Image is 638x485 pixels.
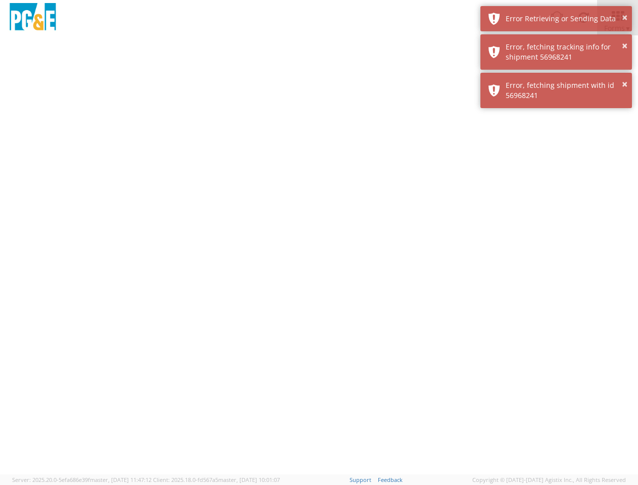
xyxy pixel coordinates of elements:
div: Error, fetching shipment with id 56968241 [506,80,624,101]
img: pge-logo-06675f144f4cfa6a6814.png [8,3,58,33]
a: Support [350,476,371,483]
button: × [622,11,627,25]
span: Copyright © [DATE]-[DATE] Agistix Inc., All Rights Reserved [472,476,626,484]
span: Server: 2025.20.0-5efa686e39f [12,476,152,483]
span: master, [DATE] 11:47:12 [90,476,152,483]
a: Feedback [378,476,403,483]
div: Error, fetching tracking info for shipment 56968241 [506,42,624,62]
span: Client: 2025.18.0-fd567a5 [153,476,280,483]
span: master, [DATE] 10:01:07 [218,476,280,483]
button: × [622,77,627,92]
div: Error Retrieving or Sending Data [506,14,624,24]
button: × [622,39,627,54]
